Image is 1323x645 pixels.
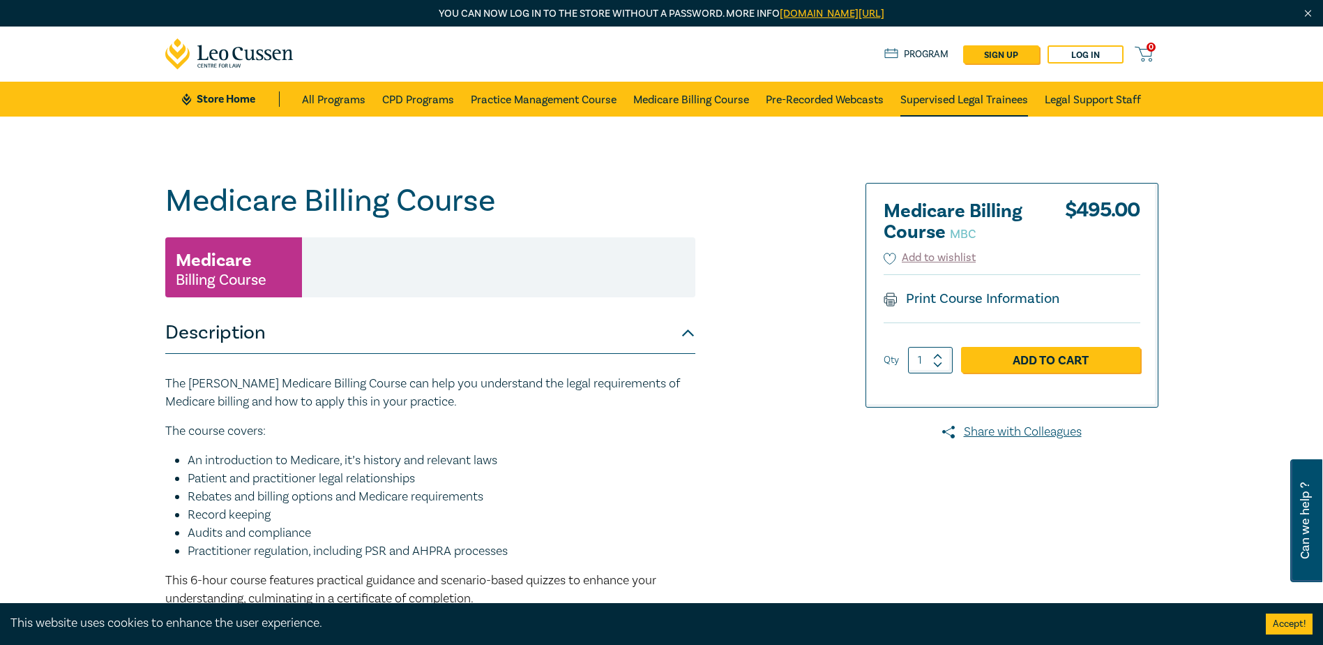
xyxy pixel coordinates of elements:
[188,506,695,524] li: Record keeping
[165,375,695,411] p: The [PERSON_NAME] Medicare Billing Course can help you understand the legal requirements of Medic...
[302,82,365,117] a: All Programs
[188,488,695,506] li: Rebates and billing options and Medicare requirements
[471,82,617,117] a: Practice Management Course
[188,470,695,488] li: Patient and practitioner legal relationships
[908,347,953,373] input: 1
[963,45,1039,64] a: sign up
[865,423,1158,441] a: Share with Colleagues
[766,82,884,117] a: Pre-Recorded Webcasts
[1266,614,1313,635] button: Accept cookies
[1302,8,1314,20] img: Close
[884,353,899,368] label: Qty
[1299,468,1312,574] span: Can we help ?
[188,452,695,470] li: An introduction to Medicare, it’s history and relevant laws
[10,614,1245,632] div: This website uses cookies to enhance the user experience.
[165,312,695,354] button: Description
[900,82,1028,117] a: Supervised Legal Trainees
[165,6,1158,22] p: You can now log in to the store without a password. More info
[165,572,656,607] span: This 6-hour course features practical guidance and scenario-based quizzes to enhance your underst...
[1065,201,1140,250] div: $ 495.00
[633,82,749,117] a: Medicare Billing Course
[884,201,1037,243] h2: Medicare Billing Course
[382,82,454,117] a: CPD Programs
[780,7,884,20] a: [DOMAIN_NAME][URL]
[176,248,252,273] h3: Medicare
[165,422,695,440] p: The course covers:
[884,250,976,266] button: Add to wishlist
[1147,43,1156,52] span: 0
[1045,82,1141,117] a: Legal Support Staff
[884,290,1060,308] a: Print Course Information
[165,183,695,219] h1: Medicare Billing Course
[176,273,266,287] small: Billing Course
[950,226,976,242] small: MBC
[961,347,1140,373] a: Add to Cart
[182,91,279,107] a: Store Home
[188,542,695,561] li: Practitioner regulation, including PSR and AHPRA processes
[188,524,695,542] li: Audits and compliance
[884,47,949,62] a: Program
[1048,45,1124,64] a: Log in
